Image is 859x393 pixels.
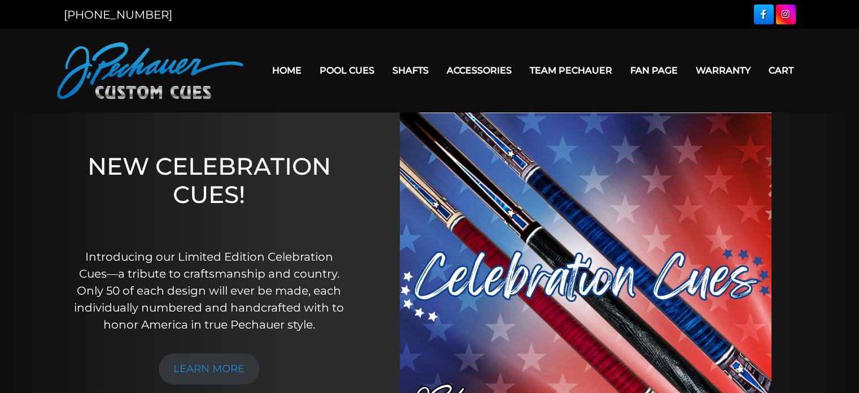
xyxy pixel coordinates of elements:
[383,56,438,85] a: Shafts
[57,42,243,99] img: Pechauer Custom Cues
[760,56,803,85] a: Cart
[159,353,259,385] a: LEARN MORE
[438,56,521,85] a: Accessories
[621,56,687,85] a: Fan Page
[263,56,311,85] a: Home
[687,56,760,85] a: Warranty
[70,248,348,333] p: Introducing our Limited Edition Celebration Cues—a tribute to craftsmanship and country. Only 50 ...
[70,152,348,233] h1: NEW CELEBRATION CUES!
[311,56,383,85] a: Pool Cues
[521,56,621,85] a: Team Pechauer
[64,8,172,21] a: [PHONE_NUMBER]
